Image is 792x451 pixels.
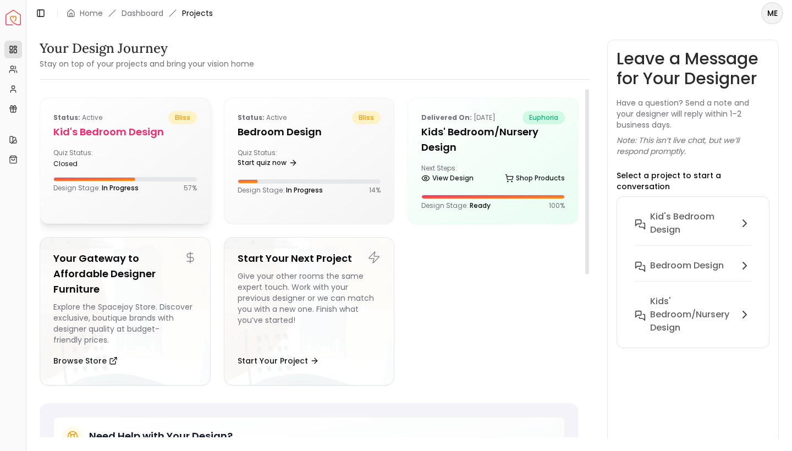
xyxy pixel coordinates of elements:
img: Spacejoy Logo [5,10,21,25]
p: Note: This isn’t live chat, but we’ll respond promptly. [617,135,769,157]
span: In Progress [286,185,323,195]
div: closed [53,159,120,168]
h3: Your Design Journey [40,40,254,57]
nav: breadcrumb [67,8,213,19]
p: [DATE] [421,111,496,124]
p: 14 % [369,186,381,195]
b: Status: [53,113,80,122]
button: Bedroom design [626,255,760,290]
a: Dashboard [122,8,163,19]
h5: Your Gateway to Affordable Designer Furniture [53,251,197,297]
span: Projects [182,8,213,19]
a: View Design [421,170,474,186]
div: Quiz Status: [53,148,120,168]
h5: Kid's Bedroom design [53,124,197,140]
a: Start quiz now [238,155,298,170]
b: Status: [238,113,265,122]
a: Your Gateway to Affordable Designer FurnitureExplore the Spacejoy Store. Discover exclusive, bout... [40,237,211,386]
h3: Leave a Message for Your Designer [617,49,769,89]
span: bliss [168,111,197,124]
h5: Need Help with Your Design? [89,428,233,444]
p: Select a project to start a conversation [617,170,769,192]
h6: Kid's Bedroom design [650,210,734,237]
div: Next Steps: [421,164,565,186]
h6: Kids' Bedroom/Nursery Design [650,295,734,334]
h5: Bedroom design [238,124,381,140]
span: Ready [470,201,491,210]
div: Quiz Status: [238,148,305,170]
button: Start Your Project [238,350,319,372]
h5: Start Your Next Project [238,251,381,266]
div: Explore the Spacejoy Store. Discover exclusive, boutique brands with designer quality at budget-f... [53,301,197,345]
p: active [238,111,287,124]
button: ME [761,2,783,24]
a: Shop Products [505,170,565,186]
p: Design Stage: [53,184,139,193]
span: bliss [352,111,381,124]
b: Delivered on: [421,113,472,122]
p: 57 % [184,184,197,193]
a: Spacejoy [5,10,21,25]
small: Stay on top of your projects and bring your vision home [40,58,254,69]
span: ME [762,3,782,23]
span: In Progress [102,183,139,193]
p: Have a question? Send a note and your designer will reply within 1–2 business days. [617,97,769,130]
a: Home [80,8,103,19]
div: Give your other rooms the same expert touch. Work with your previous designer or we can match you... [238,271,381,345]
button: Browse Store [53,350,118,372]
p: 100 % [549,201,565,210]
p: active [53,111,102,124]
span: euphoria [522,111,565,124]
p: Design Stage: [238,186,323,195]
h5: Kids' Bedroom/Nursery Design [421,124,565,155]
h6: Bedroom design [650,259,724,272]
p: Design Stage: [421,201,491,210]
button: Kids' Bedroom/Nursery Design [626,290,760,339]
a: Start Your Next ProjectGive your other rooms the same expert touch. Work with your previous desig... [224,237,395,386]
button: Kid's Bedroom design [626,206,760,255]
